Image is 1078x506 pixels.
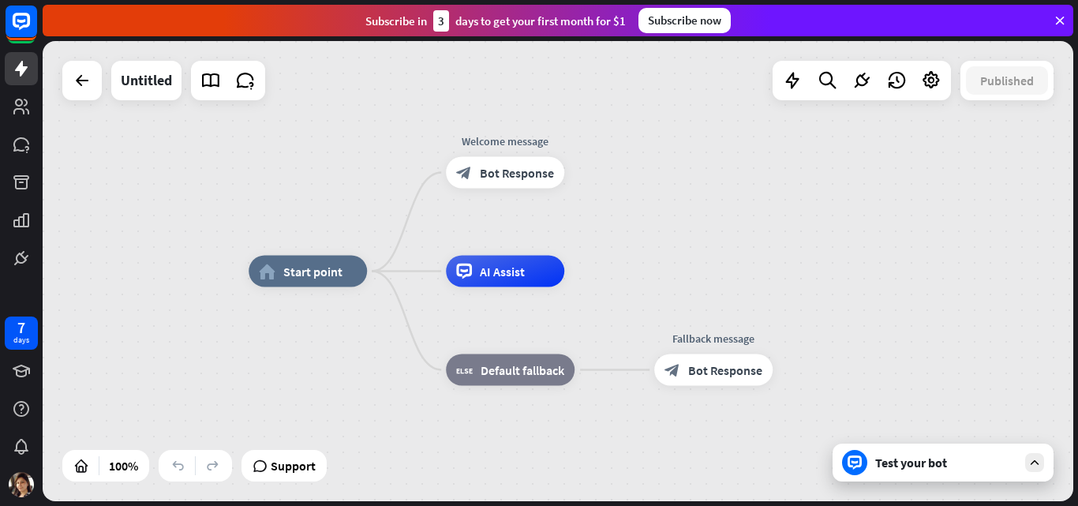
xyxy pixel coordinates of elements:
[283,264,342,279] span: Start point
[642,331,784,347] div: Fallback message
[104,453,143,478] div: 100%
[5,317,38,350] a: 7 days
[13,6,60,54] button: Open LiveChat chat widget
[480,264,525,279] span: AI Assist
[271,453,316,478] span: Support
[434,133,576,149] div: Welcome message
[456,362,473,378] i: block_fallback
[664,362,680,378] i: block_bot_response
[17,320,25,335] div: 7
[433,10,449,32] div: 3
[638,8,731,33] div: Subscribe now
[966,66,1048,95] button: Published
[365,10,626,32] div: Subscribe in days to get your first month for $1
[480,165,554,181] span: Bot Response
[875,455,1017,470] div: Test your bot
[688,362,762,378] span: Bot Response
[13,335,29,346] div: days
[121,61,172,100] div: Untitled
[456,165,472,181] i: block_bot_response
[259,264,275,279] i: home_2
[481,362,564,378] span: Default fallback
